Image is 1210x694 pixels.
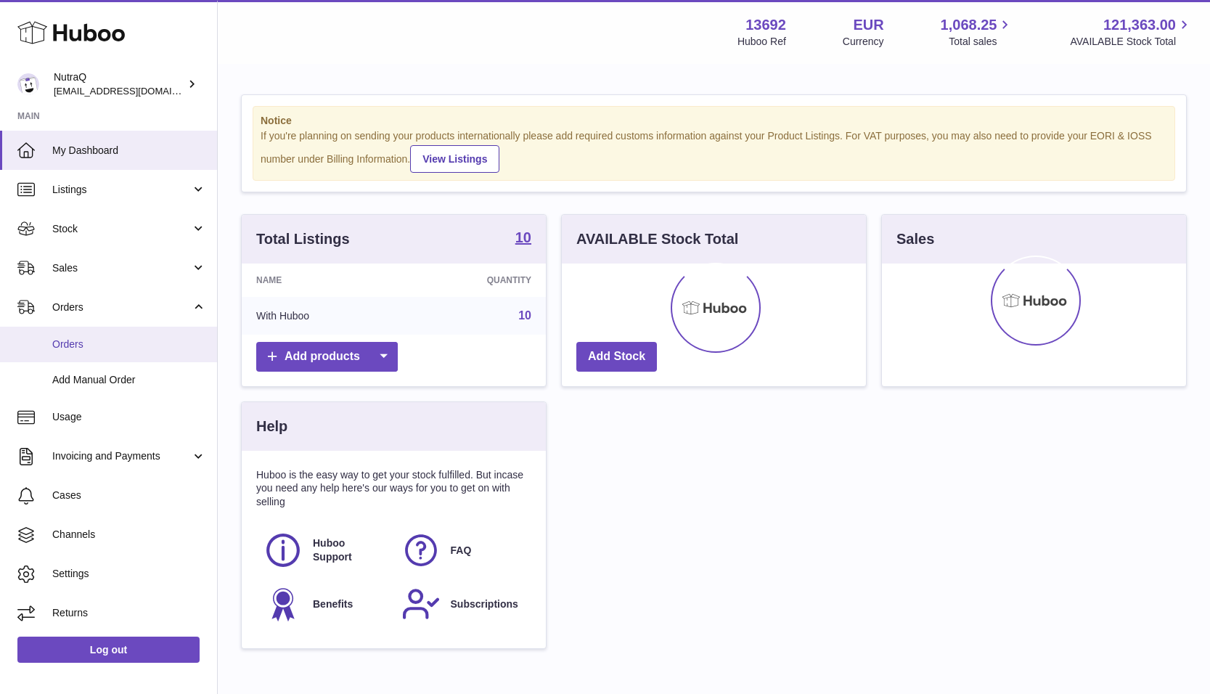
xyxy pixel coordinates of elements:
[451,597,518,611] span: Subscriptions
[737,35,786,49] div: Huboo Ref
[242,264,402,297] th: Name
[52,338,206,351] span: Orders
[576,342,657,372] a: Add Stock
[896,229,934,249] h3: Sales
[941,15,997,35] span: 1,068.25
[52,222,191,236] span: Stock
[263,584,387,624] a: Benefits
[256,229,350,249] h3: Total Listings
[1103,15,1176,35] span: 121,363.00
[256,468,531,510] p: Huboo is the easy way to get your stock fulfilled. But incase you need any help here's our ways f...
[515,230,531,245] strong: 10
[853,15,883,35] strong: EUR
[52,567,206,581] span: Settings
[242,297,402,335] td: With Huboo
[941,15,1014,49] a: 1,068.25 Total sales
[52,489,206,502] span: Cases
[52,410,206,424] span: Usage
[256,417,287,436] h3: Help
[1070,35,1193,49] span: AVAILABLE Stock Total
[17,73,39,95] img: log@nutraq.com
[52,606,206,620] span: Returns
[52,528,206,542] span: Channels
[1070,15,1193,49] a: 121,363.00 AVAILABLE Stock Total
[451,544,472,558] span: FAQ
[745,15,786,35] strong: 13692
[263,531,387,570] a: Huboo Support
[54,70,184,98] div: NutraQ
[843,35,884,49] div: Currency
[52,373,206,387] span: Add Manual Order
[261,129,1167,173] div: If you're planning on sending your products internationally please add required customs informati...
[401,584,525,624] a: Subscriptions
[518,309,531,322] a: 10
[515,230,531,248] a: 10
[52,261,191,275] span: Sales
[256,342,398,372] a: Add products
[261,114,1167,128] strong: Notice
[52,183,191,197] span: Listings
[313,597,353,611] span: Benefits
[576,229,738,249] h3: AVAILABLE Stock Total
[52,301,191,314] span: Orders
[17,637,200,663] a: Log out
[401,531,525,570] a: FAQ
[402,264,546,297] th: Quantity
[410,145,499,173] a: View Listings
[949,35,1013,49] span: Total sales
[313,536,385,564] span: Huboo Support
[52,449,191,463] span: Invoicing and Payments
[52,144,206,158] span: My Dashboard
[54,85,213,97] span: [EMAIL_ADDRESS][DOMAIN_NAME]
